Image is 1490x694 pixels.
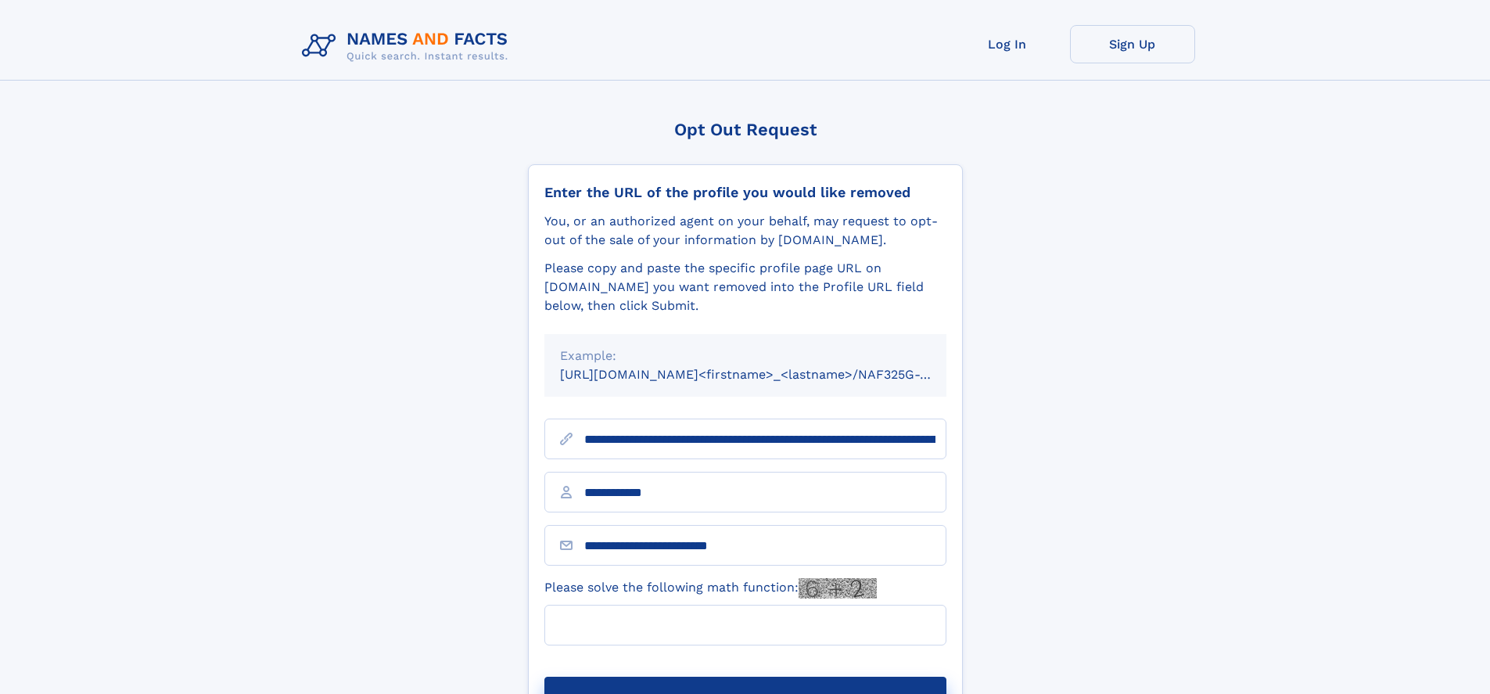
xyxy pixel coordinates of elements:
[560,367,976,382] small: [URL][DOMAIN_NAME]<firstname>_<lastname>/NAF325G-xxxxxxxx
[528,120,963,139] div: Opt Out Request
[544,578,877,599] label: Please solve the following math function:
[560,347,931,365] div: Example:
[296,25,521,67] img: Logo Names and Facts
[1070,25,1195,63] a: Sign Up
[544,212,946,250] div: You, or an authorized agent on your behalf, may request to opt-out of the sale of your informatio...
[544,184,946,201] div: Enter the URL of the profile you would like removed
[945,25,1070,63] a: Log In
[544,259,946,315] div: Please copy and paste the specific profile page URL on [DOMAIN_NAME] you want removed into the Pr...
